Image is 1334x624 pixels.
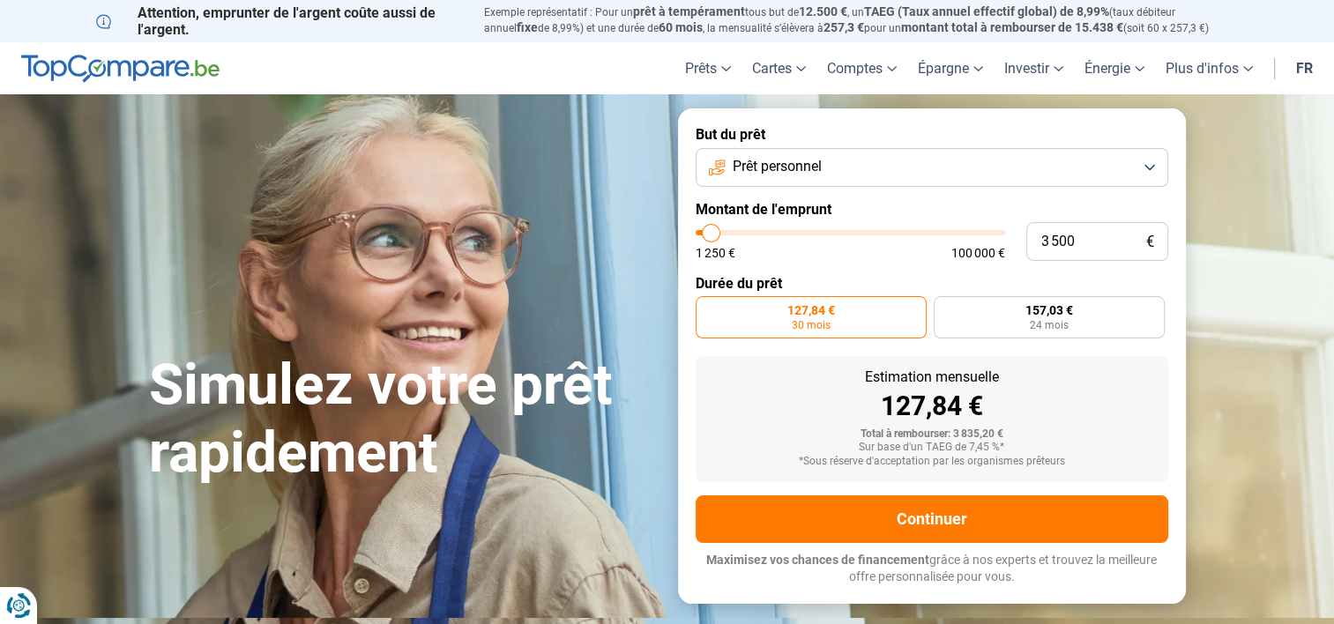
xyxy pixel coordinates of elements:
button: Continuer [696,495,1168,543]
span: montant total à rembourser de 15.438 € [901,20,1123,34]
span: 60 mois [659,20,703,34]
div: *Sous réserve d'acceptation par les organismes prêteurs [710,456,1154,468]
a: Cartes [742,42,816,94]
span: 24 mois [1030,320,1069,331]
p: Exemple représentatif : Pour un tous but de , un (taux débiteur annuel de 8,99%) et une durée de ... [484,4,1239,36]
span: € [1146,234,1154,249]
a: Épargne [907,42,994,94]
span: Maximisez vos chances de financement [706,553,929,567]
div: Sur base d'un TAEG de 7,45 %* [710,442,1154,454]
img: TopCompare [21,55,220,83]
span: 100 000 € [951,247,1005,259]
a: fr [1286,42,1323,94]
div: Total à rembourser: 3 835,20 € [710,428,1154,441]
span: 257,3 € [824,20,864,34]
a: Énergie [1074,42,1155,94]
p: Attention, emprunter de l'argent coûte aussi de l'argent. [96,4,463,38]
h1: Simulez votre prêt rapidement [149,352,657,487]
span: TAEG (Taux annuel effectif global) de 8,99% [864,4,1109,19]
span: 157,03 € [1025,304,1073,316]
div: Estimation mensuelle [710,370,1154,384]
a: Investir [994,42,1074,94]
span: 30 mois [792,320,831,331]
p: grâce à nos experts et trouvez la meilleure offre personnalisée pour vous. [696,552,1168,586]
label: But du prêt [696,126,1168,143]
div: 127,84 € [710,393,1154,420]
span: 127,84 € [787,304,835,316]
label: Durée du prêt [696,275,1168,292]
a: Comptes [816,42,907,94]
span: prêt à tempérament [633,4,745,19]
span: Prêt personnel [733,157,822,176]
a: Plus d'infos [1155,42,1263,94]
a: Prêts [674,42,742,94]
span: 12.500 € [799,4,847,19]
label: Montant de l'emprunt [696,201,1168,218]
button: Prêt personnel [696,148,1168,187]
span: fixe [517,20,538,34]
span: 1 250 € [696,247,735,259]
